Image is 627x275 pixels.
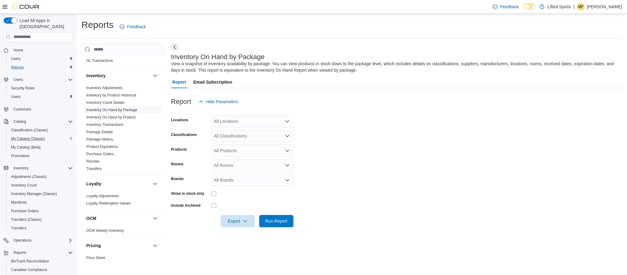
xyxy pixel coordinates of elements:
[171,53,265,61] h3: Inventory On Hand by Package
[81,84,164,175] div: Inventory
[11,128,48,133] span: Classification (Classic)
[9,126,50,134] a: Classification (Classic)
[13,119,26,124] span: Catalog
[81,227,164,237] div: OCM
[9,55,73,62] span: Users
[9,173,49,180] a: Adjustments (Classic)
[9,216,44,223] a: Transfers (Classic)
[81,192,164,209] div: Loyalty
[221,215,255,227] button: Export
[224,215,251,227] span: Export
[196,96,241,108] button: Hide Parameters
[6,55,75,63] button: Users
[86,130,113,134] a: Package Details
[11,267,47,272] span: Canadian Compliance
[86,243,101,249] h3: Pricing
[86,115,136,120] span: Inventory On Hand by Product
[172,76,186,88] span: Report
[11,56,21,61] span: Users
[11,94,21,99] span: Users
[9,190,59,198] a: Inventory Manager (Classic)
[13,250,26,255] span: Reports
[9,135,47,142] a: My Catalog (Classic)
[9,224,73,232] span: Transfers
[86,85,122,90] span: Inventory Adjustments
[6,172,75,181] button: Adjustments (Classic)
[81,50,164,67] div: Finance
[285,134,290,138] button: Open list of options
[86,159,99,164] span: Reorder
[11,209,39,213] span: Purchase Orders
[9,93,23,100] a: Users
[547,3,571,10] p: Lifted Spirits
[13,48,23,53] span: Home
[9,266,73,273] span: Canadian Compliance
[86,152,114,156] a: Purchase Orders
[86,93,136,97] a: Inventory by Product Historical
[285,163,290,168] button: Open list of options
[11,86,35,91] span: Security Roles
[151,215,159,222] button: OCM
[577,3,584,10] div: Matt Fallaschek
[11,249,29,256] button: Reports
[13,166,28,171] span: Inventory
[86,73,150,79] button: Inventory
[171,147,187,152] label: Products
[6,198,75,207] button: Manifests
[86,166,102,171] span: Transfers
[171,176,184,181] label: Brands
[86,130,113,134] span: Package Details
[490,1,521,13] a: Feedback
[9,258,73,265] span: BioTrack Reconciliation
[1,105,75,114] button: Customers
[86,122,123,127] span: Inventory Transactions
[13,77,23,82] span: Users
[171,61,619,73] div: View a snapshot of inventory availability by package. You can view products in stock down to the ...
[11,217,42,222] span: Transfers (Classic)
[86,93,136,98] span: Inventory by Product Historical
[86,100,125,105] a: Inventory Count Details
[9,144,43,151] a: My Catalog (Beta)
[11,259,49,264] span: BioTrack Reconciliation
[11,226,26,231] span: Transfers
[11,164,73,172] span: Inventory
[86,256,105,260] a: Price Sheet
[573,3,575,10] p: |
[9,173,73,180] span: Adjustments (Classic)
[9,93,73,100] span: Users
[524,3,536,10] input: Dark Mode
[11,118,73,125] span: Catalog
[9,152,73,160] span: Promotions
[86,108,137,112] a: Inventory On Hand by Package
[11,174,47,179] span: Adjustments (Classic)
[11,47,26,54] a: Home
[171,203,200,208] label: Include Archived
[86,73,106,79] h3: Inventory
[6,134,75,143] button: My Catalog (Classic)
[6,181,75,190] button: Inventory Count
[11,237,73,244] span: Operations
[86,107,137,112] span: Inventory On Hand by Package
[206,99,238,105] span: Hide Parameters
[9,85,37,92] a: Security Roles
[11,145,41,150] span: My Catalog (Beta)
[13,107,31,112] span: Customers
[9,199,73,206] span: Manifests
[6,63,75,72] button: Reports
[11,191,57,196] span: Inventory Manager (Classic)
[9,152,32,160] a: Promotions
[86,145,118,149] a: Product Expirations
[6,207,75,215] button: Purchase Orders
[6,224,75,232] button: Transfers
[11,237,34,244] button: Operations
[86,215,96,221] h3: OCM
[151,180,159,187] button: Loyalty
[12,4,40,10] img: Cova
[86,201,131,205] a: Loyalty Redemption Values
[11,183,37,188] span: Inventory Count
[171,191,204,196] label: Show in stock only
[285,178,290,183] button: Open list of options
[171,98,191,105] h3: Report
